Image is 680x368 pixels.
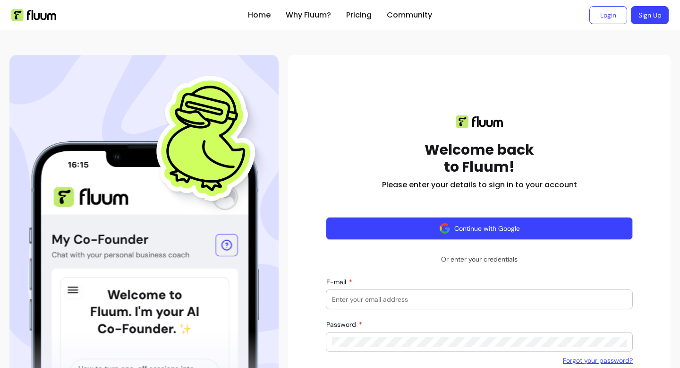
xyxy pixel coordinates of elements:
[332,337,627,347] input: Password
[425,141,534,175] h1: Welcome back to Fluum!
[248,9,271,21] a: Home
[433,251,525,268] span: Or enter your credentials
[326,278,348,286] span: E-mail
[631,6,669,24] a: Sign Up
[11,9,56,21] img: Fluum Logo
[563,356,633,365] a: Forgot your password?
[326,320,358,329] span: Password
[439,223,450,234] img: avatar
[589,6,627,24] a: Login
[456,115,503,128] img: Fluum logo
[346,9,372,21] a: Pricing
[286,9,331,21] a: Why Fluum?
[387,9,432,21] a: Community
[326,217,633,240] button: Continue with Google
[332,295,627,304] input: E-mail
[382,179,577,191] h2: Please enter your details to sign in to your account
